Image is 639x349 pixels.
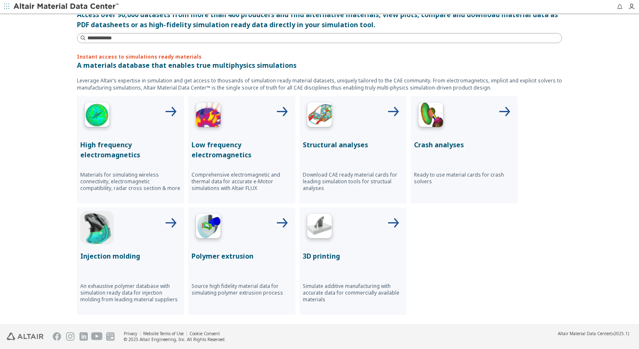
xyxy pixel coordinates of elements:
button: 3D Printing Icon3D printingSimulate additive manufacturing with accurate data for commercially av... [299,208,406,315]
img: Crash Analyses Icon [414,100,447,133]
p: Download CAE ready material cards for leading simulation tools for structual analyses [303,172,403,192]
span: Altair Material Data Center [558,331,611,336]
div: © 2025 Altair Engineering, Inc. All Rights Reserved. [124,336,226,342]
button: Polymer Extrusion IconPolymer extrusionSource high fidelity material data for simulating polymer ... [188,208,295,315]
img: Polymer Extrusion Icon [192,211,225,244]
p: Materials for simulating wireless connectivity, electromagnetic compatibility, radar cross sectio... [80,172,181,192]
p: High frequency electromagnetics [80,140,181,160]
img: Low Frequency Icon [192,100,225,133]
p: Low frequency electromagnetics [192,140,292,160]
img: High Frequency Icon [80,100,114,133]
button: High Frequency IconHigh frequency electromagneticsMaterials for simulating wireless connectivity,... [77,96,184,203]
button: Low Frequency IconLow frequency electromagneticsComprehensive electromagnetic and thermal data fo... [188,96,295,203]
img: Altair Engineering [7,333,43,340]
a: Privacy [124,331,137,336]
div: Access over 90,000 datasets from more than 400 producers and find alternative materials, view plo... [77,10,562,30]
p: Structural analyses [303,140,403,150]
button: Crash Analyses IconCrash analysesReady to use material cards for crash solvers [411,96,518,203]
img: Structural Analyses Icon [303,100,336,133]
p: Comprehensive electromagnetic and thermal data for accurate e-Motor simulations with Altair FLUX [192,172,292,192]
p: Leverage Altair’s expertise in simulation and get access to thousands of simulation ready materia... [77,77,562,91]
button: Injection Molding IconInjection moldingAn exhaustive polymer database with simulation ready data ... [77,208,184,315]
p: Source high fidelity material data for simulating polymer extrusion process [192,283,292,296]
p: Crash analyses [414,140,514,150]
p: An exhaustive polymer database with simulation ready data for injection molding from leading mate... [80,283,181,303]
p: Instant access to simulations ready materials [77,53,562,60]
p: Polymer extrusion [192,251,292,261]
button: Structural Analyses IconStructural analysesDownload CAE ready material cards for leading simulati... [299,96,406,203]
a: Cookie Consent [189,331,220,336]
img: 3D Printing Icon [303,211,336,244]
p: Ready to use material cards for crash solvers [414,172,514,185]
p: 3D printing [303,251,403,261]
img: Altair Material Data Center [13,3,120,11]
p: Injection molding [80,251,181,261]
img: Injection Molding Icon [80,211,114,244]
div: (v2025.1) [558,331,629,336]
p: Simulate additive manufacturing with accurate data for commercially available materials [303,283,403,303]
a: Website Terms of Use [143,331,184,336]
p: A materials database that enables true multiphysics simulations [77,60,562,70]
